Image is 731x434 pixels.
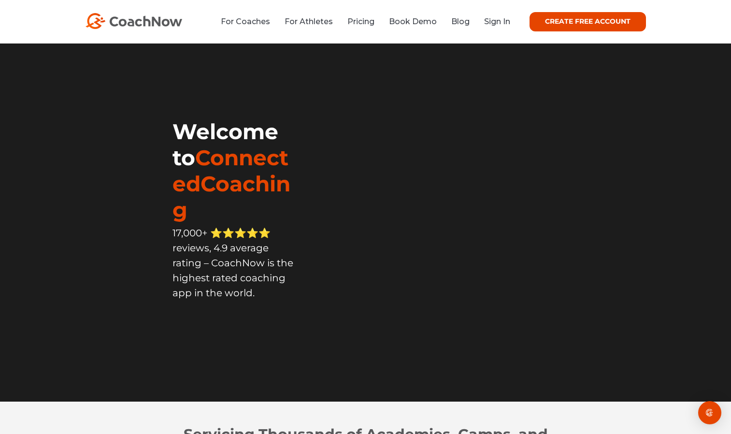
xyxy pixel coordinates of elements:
div: Open Intercom Messenger [698,401,721,424]
a: Sign In [484,17,510,26]
a: For Coaches [221,17,270,26]
h1: Welcome to [172,118,296,223]
img: CoachNow Logo [86,13,182,29]
span: 17,000+ ⭐️⭐️⭐️⭐️⭐️ reviews, 4.9 average rating – CoachNow is the highest rated coaching app in th... [172,227,293,299]
a: CREATE FREE ACCOUNT [530,12,646,31]
a: Book Demo [389,17,437,26]
a: For Athletes [285,17,333,26]
a: Pricing [347,17,374,26]
span: ConnectedCoaching [172,145,290,223]
iframe: Embedded CTA [172,318,293,344]
a: Blog [451,17,470,26]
